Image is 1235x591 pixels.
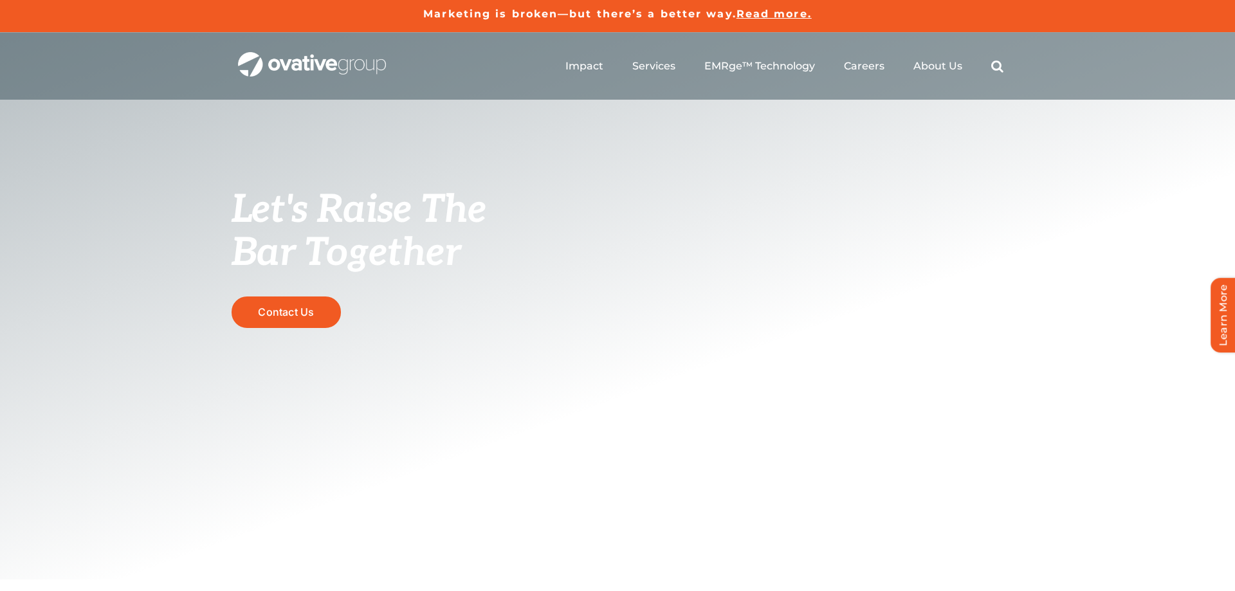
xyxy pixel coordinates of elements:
[238,51,386,63] a: OG_Full_horizontal_WHT
[232,230,461,277] span: Bar Together
[736,8,812,20] a: Read more.
[632,60,675,73] a: Services
[565,60,603,73] a: Impact
[232,187,487,233] span: Let's Raise The
[844,60,884,73] a: Careers
[232,296,341,328] a: Contact Us
[258,306,314,318] span: Contact Us
[704,60,815,73] a: EMRge™ Technology
[991,60,1003,73] a: Search
[913,60,962,73] a: About Us
[423,8,736,20] a: Marketing is broken—but there’s a better way.
[565,46,1003,87] nav: Menu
